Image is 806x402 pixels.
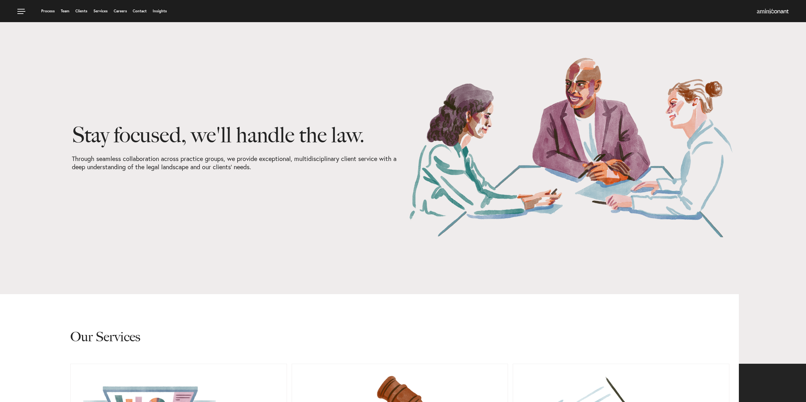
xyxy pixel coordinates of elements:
[757,9,789,14] a: Home
[757,9,789,14] img: Amini & Conant
[93,9,108,13] a: Services
[114,9,127,13] a: Careers
[153,9,167,13] a: Insights
[75,9,87,13] a: Clients
[61,9,69,13] a: Team
[41,9,55,13] a: Process
[133,9,147,13] a: Contact
[72,155,398,171] p: Through seamless collaboration across practice groups, we provide exceptional, multidisciplinary ...
[408,57,734,237] img: Our Services
[72,123,398,155] h1: Stay focused, we'll handle the law.
[70,294,729,364] h2: Our Services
